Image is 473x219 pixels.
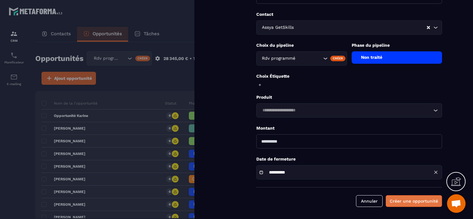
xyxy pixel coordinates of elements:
[427,25,430,30] button: Clear Selected
[330,56,345,61] div: Créer
[356,195,383,207] button: Annuler
[256,11,442,17] p: Contact
[295,24,426,31] input: Search for option
[352,42,442,48] p: Phase du pipeline
[256,103,442,118] div: Search for option
[256,20,442,35] div: Search for option
[260,55,297,62] span: Rdv programmé
[256,51,347,66] div: Search for option
[256,125,442,131] p: Montant
[386,195,442,207] button: Créer une opportunité
[256,94,442,100] p: Produit
[260,107,432,114] input: Search for option
[260,24,295,31] span: Assya GetSkills
[447,194,466,213] div: Ouvrir le chat
[256,156,442,162] p: Date de fermeture
[256,73,442,79] p: Choix Étiquette
[256,42,347,48] p: Choix du pipeline
[297,55,322,62] input: Search for option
